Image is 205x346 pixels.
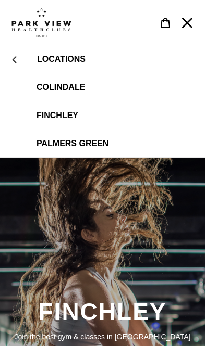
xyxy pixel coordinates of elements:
[10,331,195,342] p: Join the best gym & classes in [GEOGRAPHIC_DATA]
[10,300,195,324] h3: FINCHLEY
[37,139,108,148] span: Palmers Green
[11,8,71,37] img: Park view health clubs is a gym near you.
[37,111,78,120] span: Finchley
[176,11,198,34] button: Menu
[37,55,86,64] span: LOCATIONS
[37,83,85,92] span: Colindale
